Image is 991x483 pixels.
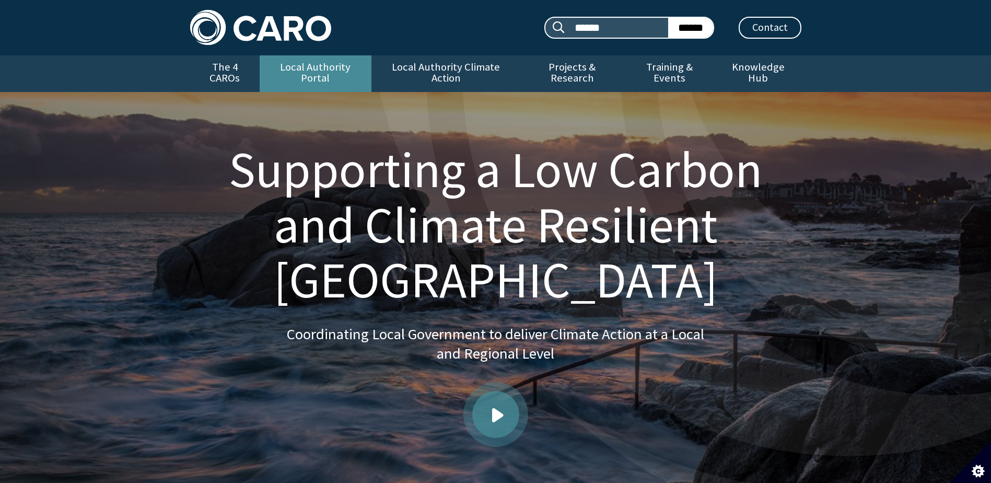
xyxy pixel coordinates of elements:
a: Knowledge Hub [715,55,801,92]
a: Play video [472,391,519,438]
a: Training & Events [624,55,715,92]
a: Local Authority Climate Action [371,55,520,92]
img: Caro logo [190,10,331,45]
button: Set cookie preferences [949,441,991,483]
h1: Supporting a Low Carbon and Climate Resilient [GEOGRAPHIC_DATA] [203,142,789,308]
a: Local Authority Portal [260,55,371,92]
p: Coordinating Local Government to deliver Climate Action at a Local and Regional Level [287,325,705,364]
a: Contact [739,17,801,39]
a: The 4 CAROs [190,55,260,92]
a: Projects & Research [520,55,624,92]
